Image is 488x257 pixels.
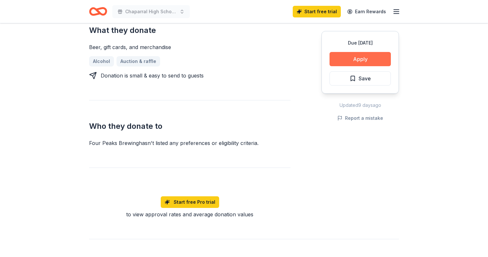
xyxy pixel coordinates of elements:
[337,114,383,122] button: Report a mistake
[89,211,290,218] div: to view approval rates and average donation values
[89,25,290,36] h2: What they donate
[359,74,371,83] span: Save
[125,8,177,15] span: Chaparral High School Band Banquet and Silent Auction
[89,121,290,131] h2: Who they donate to
[321,101,399,109] div: Updated 9 days ago
[330,52,391,66] button: Apply
[89,43,290,51] div: Beer, gift cards, and merchandise
[89,4,107,19] a: Home
[89,139,290,147] div: Four Peaks Brewing hasn ' t listed any preferences or eligibility criteria.
[101,72,204,79] div: Donation is small & easy to send to guests
[161,196,219,208] a: Start free Pro trial
[330,71,391,86] button: Save
[112,5,190,18] button: Chaparral High School Band Banquet and Silent Auction
[343,6,390,17] a: Earn Rewards
[89,56,114,67] a: Alcohol
[330,39,391,47] div: Due [DATE]
[293,6,341,17] a: Start free trial
[117,56,160,67] a: Auction & raffle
